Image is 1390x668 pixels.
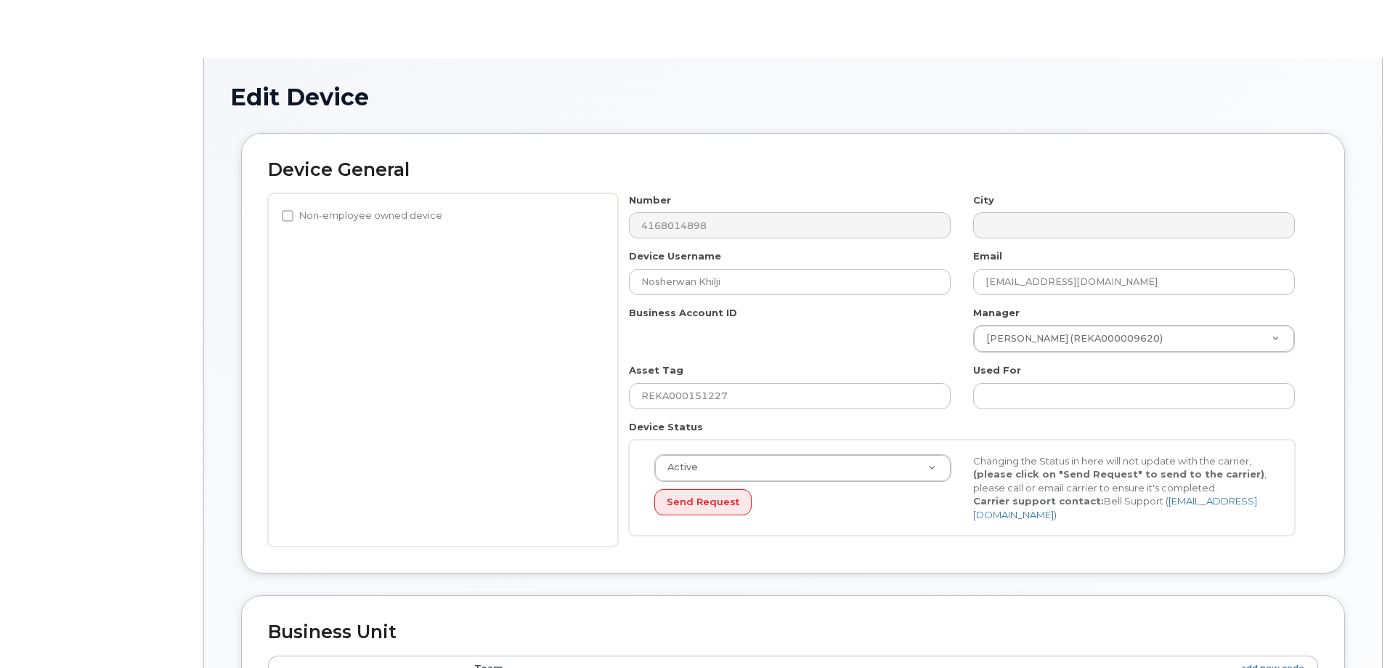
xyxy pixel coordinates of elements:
label: Device Status [629,420,703,434]
a: Active [655,455,951,481]
a: [EMAIL_ADDRESS][DOMAIN_NAME] [973,495,1257,520]
label: Number [629,193,671,207]
label: Used For [973,363,1021,377]
input: Non-employee owned device [282,210,293,222]
span: Active [659,461,698,474]
a: [PERSON_NAME] (REKA000009620) [974,326,1294,352]
label: Asset Tag [629,363,683,377]
span: [PERSON_NAME] (REKA000009620) [978,332,1163,345]
h2: Device General [268,160,1318,180]
h2: Business Unit [268,622,1318,643]
label: City [973,193,994,207]
strong: Carrier support contact: [973,495,1104,507]
h1: Edit Device [230,84,1356,110]
label: Business Account ID [629,306,737,320]
button: Send Request [654,489,752,516]
div: Changing the Status in here will not update with the carrier, , please call or email carrier to e... [962,454,1281,522]
label: Manager [973,306,1020,320]
label: Email [973,249,1002,263]
label: Non-employee owned device [282,207,442,225]
label: Device Username [629,249,721,263]
strong: (please click on "Send Request" to send to the carrier) [973,468,1264,480]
